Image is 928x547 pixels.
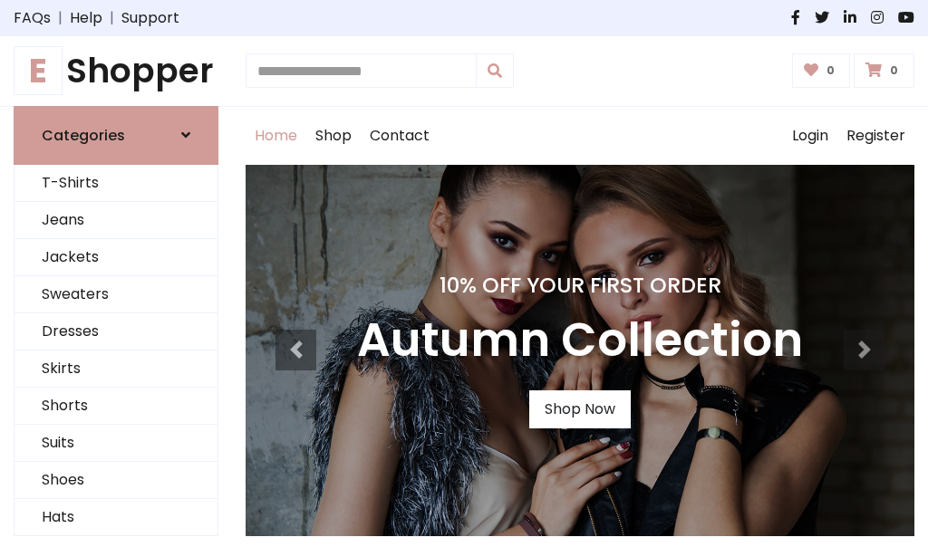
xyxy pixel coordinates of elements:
[70,7,102,29] a: Help
[51,7,70,29] span: |
[14,51,218,91] a: EShopper
[14,165,217,202] a: T-Shirts
[14,462,217,499] a: Shoes
[102,7,121,29] span: |
[14,276,217,313] a: Sweaters
[14,46,63,95] span: E
[14,239,217,276] a: Jackets
[121,7,179,29] a: Support
[529,390,631,428] a: Shop Now
[14,350,217,388] a: Skirts
[837,107,914,165] a: Register
[14,499,217,536] a: Hats
[357,312,803,369] h3: Autumn Collection
[246,107,306,165] a: Home
[14,106,218,165] a: Categories
[42,127,125,144] h6: Categories
[14,313,217,350] a: Dresses
[14,51,218,91] h1: Shopper
[14,388,217,425] a: Shorts
[14,425,217,462] a: Suits
[14,7,51,29] a: FAQs
[14,202,217,239] a: Jeans
[822,62,839,79] span: 0
[885,62,903,79] span: 0
[361,107,439,165] a: Contact
[306,107,361,165] a: Shop
[783,107,837,165] a: Login
[792,53,851,88] a: 0
[854,53,914,88] a: 0
[357,273,803,298] h4: 10% Off Your First Order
